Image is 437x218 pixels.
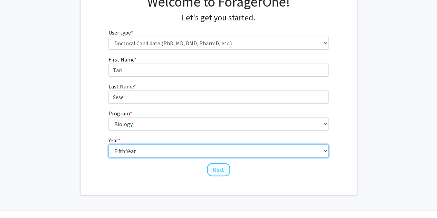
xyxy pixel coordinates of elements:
[108,109,132,117] label: Program
[108,56,134,63] span: First Name
[207,163,230,176] button: Next
[108,28,133,37] label: User type
[108,136,120,144] label: Year
[108,13,329,23] h4: Let's get you started.
[5,187,29,213] iframe: Chat
[108,83,134,90] span: Last Name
